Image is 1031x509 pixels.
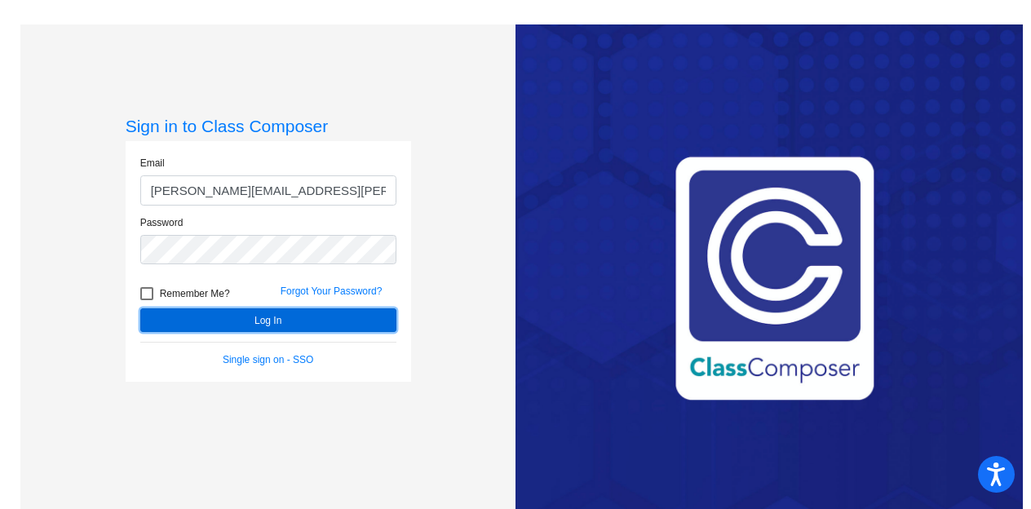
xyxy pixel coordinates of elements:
[140,156,165,170] label: Email
[281,285,383,297] a: Forgot Your Password?
[126,116,411,136] h3: Sign in to Class Composer
[223,354,313,365] a: Single sign on - SSO
[140,215,184,230] label: Password
[160,284,230,303] span: Remember Me?
[140,308,396,332] button: Log In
